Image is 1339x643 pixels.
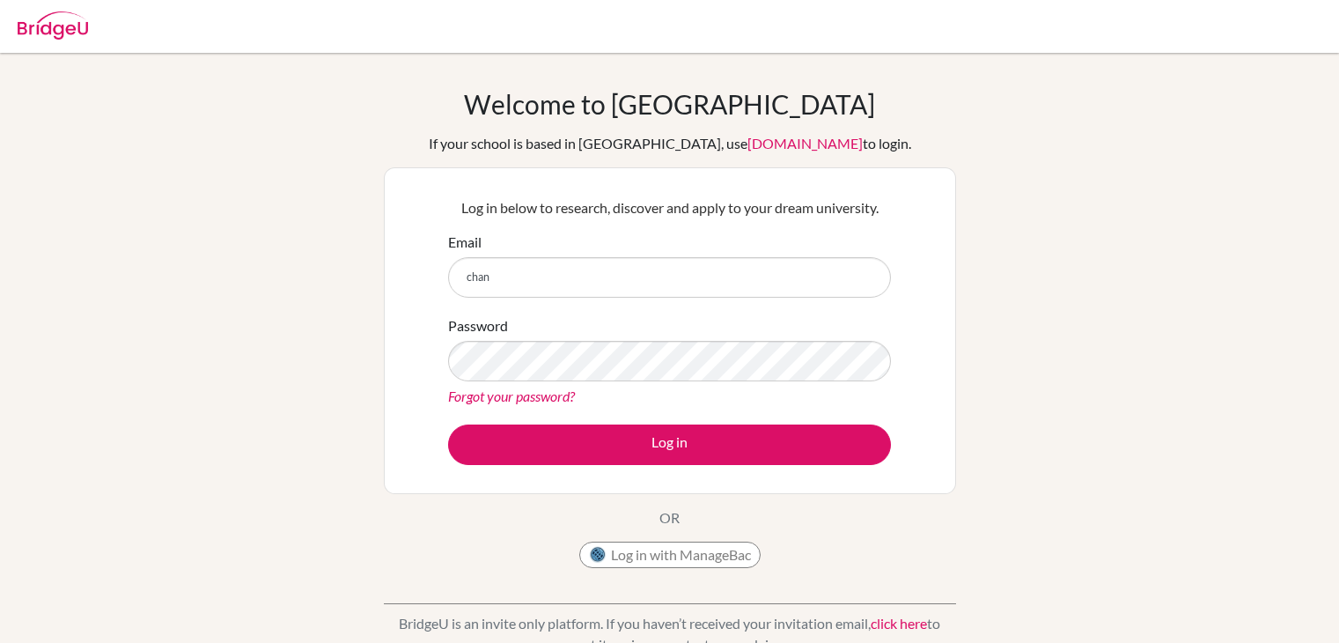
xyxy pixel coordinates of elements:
p: OR [659,507,680,528]
button: Log in [448,425,891,465]
h1: Welcome to [GEOGRAPHIC_DATA] [464,88,875,120]
div: If your school is based in [GEOGRAPHIC_DATA], use to login. [429,133,911,154]
p: Log in below to research, discover and apply to your dream university. [448,197,891,218]
button: Log in with ManageBac [579,542,761,568]
a: click here [871,615,927,632]
img: Bridge-U [18,11,88,40]
label: Email [448,232,482,253]
label: Password [448,315,508,336]
a: [DOMAIN_NAME] [747,135,863,152]
a: Forgot your password? [448,388,575,404]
